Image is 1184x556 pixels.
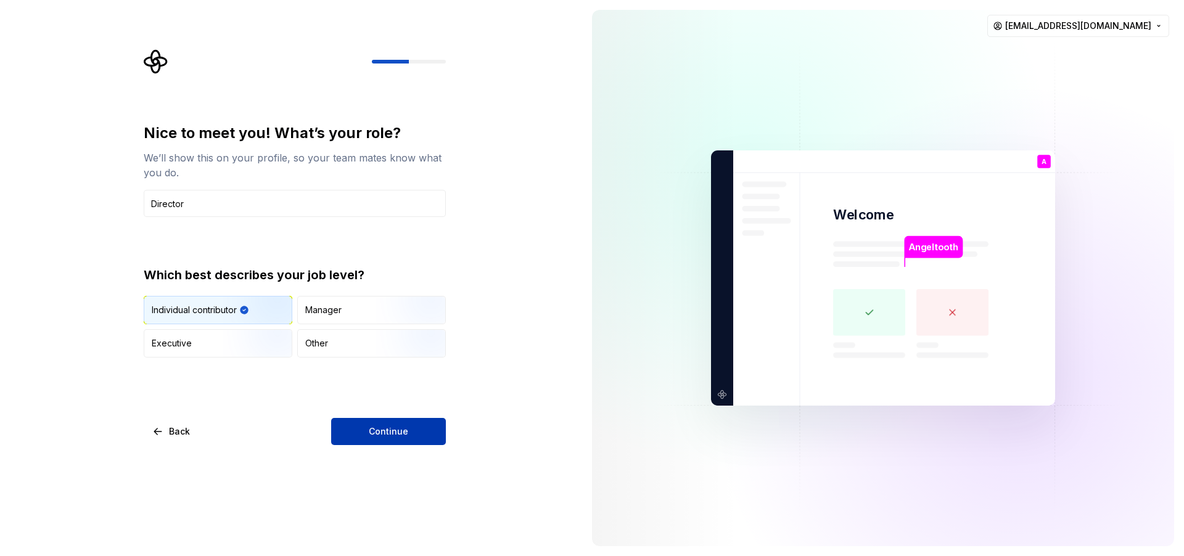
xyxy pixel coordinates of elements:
[987,15,1169,37] button: [EMAIL_ADDRESS][DOMAIN_NAME]
[1005,20,1151,32] span: [EMAIL_ADDRESS][DOMAIN_NAME]
[144,418,200,445] button: Back
[144,123,446,143] div: Nice to meet you! What’s your role?
[305,304,342,316] div: Manager
[1042,158,1046,165] p: A
[144,266,446,284] div: Which best describes your job level?
[908,240,958,254] p: Angeltooth
[144,190,446,217] input: Job title
[152,304,237,316] div: Individual contributor
[144,150,446,180] div: We’ll show this on your profile, so your team mates know what you do.
[833,206,894,224] p: Welcome
[152,337,192,350] div: Executive
[331,418,446,445] button: Continue
[144,49,168,74] svg: Supernova Logo
[169,425,190,438] span: Back
[305,337,328,350] div: Other
[369,425,408,438] span: Continue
